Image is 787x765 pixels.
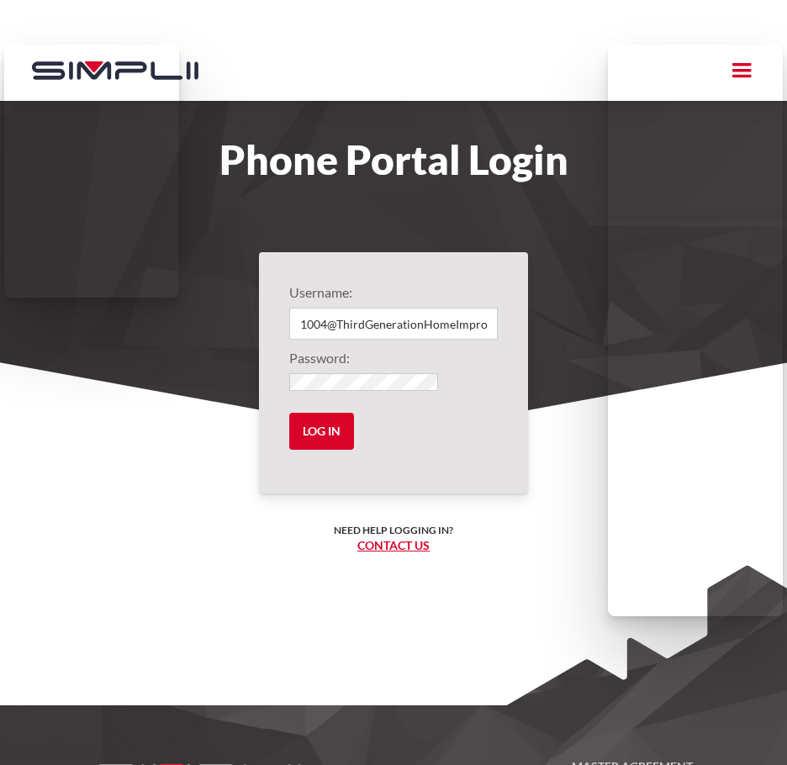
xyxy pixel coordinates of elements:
input: Log in [289,413,354,450]
label: Username: [289,282,498,303]
h6: Need help logging in? ‍ [334,523,453,554]
h1: Phone Portal Login [15,141,772,178]
label: Password: [289,348,498,368]
a: Contact us [357,538,430,552]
